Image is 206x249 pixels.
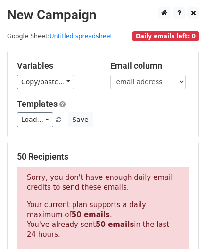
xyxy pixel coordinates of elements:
p: Sorry, you don't have enough daily email credits to send these emails. [27,173,179,193]
span: Daily emails left: 0 [132,31,199,41]
h5: Email column [110,61,190,71]
h5: 50 Recipients [17,152,189,162]
a: Daily emails left: 0 [132,32,199,40]
small: Google Sheet: [7,32,113,40]
a: Templates [17,99,58,109]
a: Load... [17,112,53,127]
h5: Variables [17,61,96,71]
a: Copy/paste... [17,75,74,89]
a: Untitled spreadsheet [49,32,112,40]
p: Your current plan supports a daily maximum of . You've already sent in the last 24 hours. [27,200,179,240]
strong: 50 emails [96,220,134,229]
strong: 50 emails [72,210,110,219]
h2: New Campaign [7,7,199,23]
button: Save [68,112,92,127]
